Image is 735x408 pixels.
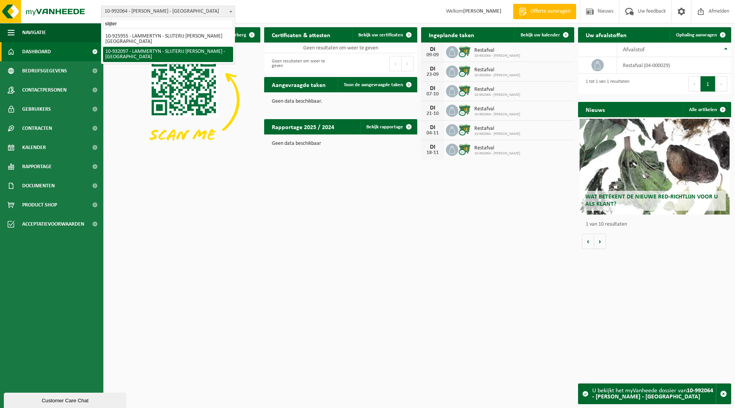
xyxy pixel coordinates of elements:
[22,119,52,138] span: Contracten
[22,138,46,157] span: Kalender
[676,33,717,38] span: Ophaling aanvragen
[578,27,634,42] h2: Uw afvalstoffen
[344,82,403,87] span: Toon de aangevraagde taken
[701,76,715,92] button: 1
[578,102,612,117] h2: Nieuws
[425,131,440,136] div: 04-11
[474,87,520,93] span: Restafval
[264,119,342,134] h2: Rapportage 2025 / 2024
[22,195,57,215] span: Product Shop
[683,102,730,117] a: Alle artikelen
[585,194,718,207] span: Wat betekent de nieuwe RED-richtlijn voor u als klant?
[107,43,260,157] img: Download de VHEPlus App
[474,48,520,54] span: Restafval
[594,234,606,249] button: Volgende
[425,111,440,116] div: 21-10
[592,388,713,400] strong: 10-992064 - [PERSON_NAME] - [GEOGRAPHIC_DATA]
[103,31,233,47] li: 10-925955 - LAMMERTYN - SLIJTERIJ [PERSON_NAME][GEOGRAPHIC_DATA]
[421,27,482,42] h2: Ingeplande taken
[425,105,440,111] div: DI
[458,84,471,97] img: WB-0660-CU
[521,33,560,38] span: Bekijk uw kalender
[670,27,730,43] a: Ophaling aanvragen
[425,72,440,77] div: 23-09
[586,222,727,227] p: 1 van 10 resultaten
[272,141,410,146] p: Geen data beschikbaar
[425,52,440,58] div: 09-09
[458,45,471,58] img: WB-0660-CU
[352,27,416,43] a: Bekijk uw certificaten
[22,215,84,234] span: Acceptatievoorwaarden
[338,77,416,92] a: Toon de aangevraagde taken
[229,33,246,38] span: Verberg
[458,123,471,136] img: WB-0660-CU
[22,23,46,42] span: Navigatie
[425,125,440,131] div: DI
[22,176,55,195] span: Documenten
[474,106,520,112] span: Restafval
[389,56,402,71] button: Previous
[4,391,128,408] iframe: chat widget
[264,43,417,53] td: Geen resultaten om weer te geven
[529,8,572,15] span: Offerte aanvragen
[101,6,235,17] span: 10-992064 - LAMMERTYN - DAVINO VANHOVE - HOBOKEN
[458,64,471,77] img: WB-0660-CU
[513,4,576,19] a: Offerte aanvragen
[22,42,51,61] span: Dashboard
[425,144,440,150] div: DI
[474,126,520,132] span: Restafval
[425,92,440,97] div: 07-10
[474,151,520,156] span: 10-992064 - [PERSON_NAME]
[474,54,520,58] span: 10-992064 - [PERSON_NAME]
[22,100,51,119] span: Gebruikers
[463,8,501,14] strong: [PERSON_NAME]
[474,145,520,151] span: Restafval
[22,80,67,100] span: Contactpersonen
[425,46,440,52] div: DI
[103,47,233,62] li: 10-932097 - LAMMERTYN - SLIJTERIJ [PERSON_NAME] - [GEOGRAPHIC_DATA]
[623,47,645,53] span: Afvalstof
[458,103,471,116] img: WB-0660-CU
[402,56,413,71] button: Next
[425,66,440,72] div: DI
[474,73,520,78] span: 10-992064 - [PERSON_NAME]
[688,76,701,92] button: Previous
[264,27,338,42] h2: Certificaten & attesten
[425,85,440,92] div: DI
[22,157,52,176] span: Rapportage
[715,76,727,92] button: Next
[474,67,520,73] span: Restafval
[272,99,410,104] p: Geen data beschikbaar.
[474,112,520,117] span: 10-992064 - [PERSON_NAME]
[582,75,629,92] div: 1 tot 1 van 1 resultaten
[268,55,337,72] div: Geen resultaten om weer te geven
[514,27,573,43] a: Bekijk uw kalender
[360,119,416,134] a: Bekijk rapportage
[264,77,333,92] h2: Aangevraagde taken
[592,384,716,404] div: U bekijkt het myVanheede dossier van
[580,119,730,215] a: Wat betekent de nieuwe RED-richtlijn voor u als klant?
[582,234,594,249] button: Vorige
[474,132,520,136] span: 10-992064 - [PERSON_NAME]
[223,27,260,43] button: Verberg
[22,61,67,80] span: Bedrijfsgegevens
[458,143,471,156] img: WB-0660-CU
[358,33,403,38] span: Bekijk uw certificaten
[617,57,731,74] td: restafval (04-000029)
[474,93,520,97] span: 10-992064 - [PERSON_NAME]
[425,150,440,156] div: 18-11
